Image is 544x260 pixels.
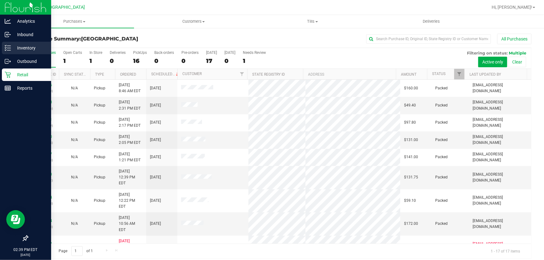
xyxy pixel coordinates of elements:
[473,99,527,111] span: [EMAIL_ADDRESS][DOMAIN_NAME]
[71,174,78,180] button: N/A
[150,102,161,108] span: [DATE]
[71,175,78,179] span: Not Applicable
[119,168,142,187] span: [DATE] 12:39 PM EDT
[71,198,78,203] span: Not Applicable
[53,246,98,256] span: Page of 1
[224,50,235,55] div: [DATE]
[3,253,48,257] p: [DATE]
[11,84,48,92] p: Reports
[154,57,174,64] div: 0
[401,72,416,77] a: Amount
[71,102,78,108] button: N/A
[15,19,134,24] span: Purchases
[404,120,416,125] span: $97.80
[89,57,102,64] div: 1
[94,221,105,227] span: Pickup
[252,72,285,77] a: State Registry ID
[11,44,48,52] p: Inventory
[509,50,526,55] span: Multiple
[11,31,48,38] p: Inbound
[11,17,48,25] p: Analytics
[253,15,372,28] a: Tills
[224,57,235,64] div: 0
[71,154,78,160] button: N/A
[94,85,105,91] span: Pickup
[71,137,78,143] button: N/A
[150,174,161,180] span: [DATE]
[89,50,102,55] div: In Store
[404,137,418,143] span: $131.00
[110,57,126,64] div: 0
[435,198,448,204] span: Packed
[473,218,527,230] span: [EMAIL_ADDRESS][DOMAIN_NAME]
[206,50,217,55] div: [DATE]
[119,134,141,146] span: [DATE] 2:05 PM EDT
[133,50,147,55] div: PickUps
[5,31,11,38] inline-svg: Inbound
[435,154,448,160] span: Packed
[5,85,11,91] inline-svg: Reports
[237,69,247,79] a: Filter
[492,5,532,10] span: Hi, [PERSON_NAME]!
[71,120,78,125] span: Not Applicable
[150,85,161,91] span: [DATE]
[71,86,78,90] span: Not Applicable
[150,120,161,125] span: [DATE]
[467,50,508,55] span: Filtering on status:
[404,102,416,108] span: $49.40
[404,85,418,91] span: $160.00
[473,151,527,163] span: [EMAIL_ADDRESS][DOMAIN_NAME]
[243,50,266,55] div: Needs Review
[119,192,142,210] span: [DATE] 12:22 PM EDT
[134,15,253,28] a: Customers
[473,172,527,183] span: [EMAIL_ADDRESS][DOMAIN_NAME]
[71,103,78,107] span: Not Applicable
[432,72,445,76] a: Status
[150,154,161,160] span: [DATE]
[71,155,78,159] span: Not Applicable
[110,50,126,55] div: Deliveries
[94,120,105,125] span: Pickup
[94,198,105,204] span: Pickup
[435,174,448,180] span: Packed
[497,34,532,44] button: All Purchases
[404,154,418,160] span: $141.00
[5,72,11,78] inline-svg: Retail
[181,57,199,64] div: 0
[119,82,141,94] span: [DATE] 8:46 AM EDT
[435,85,448,91] span: Packed
[119,238,142,256] span: [DATE] 10:38 AM EDT
[454,69,465,79] a: Filter
[63,50,82,55] div: Open Carts
[94,137,105,143] span: Pickup
[372,15,491,28] a: Deliveries
[303,69,396,80] th: Address
[119,215,142,233] span: [DATE] 10:56 AM EDT
[134,19,253,24] span: Customers
[486,246,525,256] span: 1 - 17 of 17 items
[71,246,83,256] input: 1
[508,57,526,67] button: Clear
[253,19,372,24] span: Tills
[182,72,202,76] a: Customer
[3,247,48,253] p: 02:39 PM EDT
[243,57,266,64] div: 1
[404,198,416,204] span: $59.10
[5,18,11,24] inline-svg: Analytics
[435,102,448,108] span: Packed
[71,120,78,125] button: N/A
[11,71,48,78] p: Retail
[81,36,138,42] span: [GEOGRAPHIC_DATA]
[133,57,147,64] div: 16
[63,57,82,64] div: 1
[71,198,78,204] button: N/A
[478,57,507,67] button: Active only
[5,58,11,64] inline-svg: Outbound
[415,19,449,24] span: Deliveries
[5,45,11,51] inline-svg: Inventory
[150,198,161,204] span: [DATE]
[473,117,527,129] span: [EMAIL_ADDRESS][DOMAIN_NAME]
[404,174,418,180] span: $131.75
[71,221,78,226] span: Not Applicable
[27,36,195,42] h3: Purchase Summary:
